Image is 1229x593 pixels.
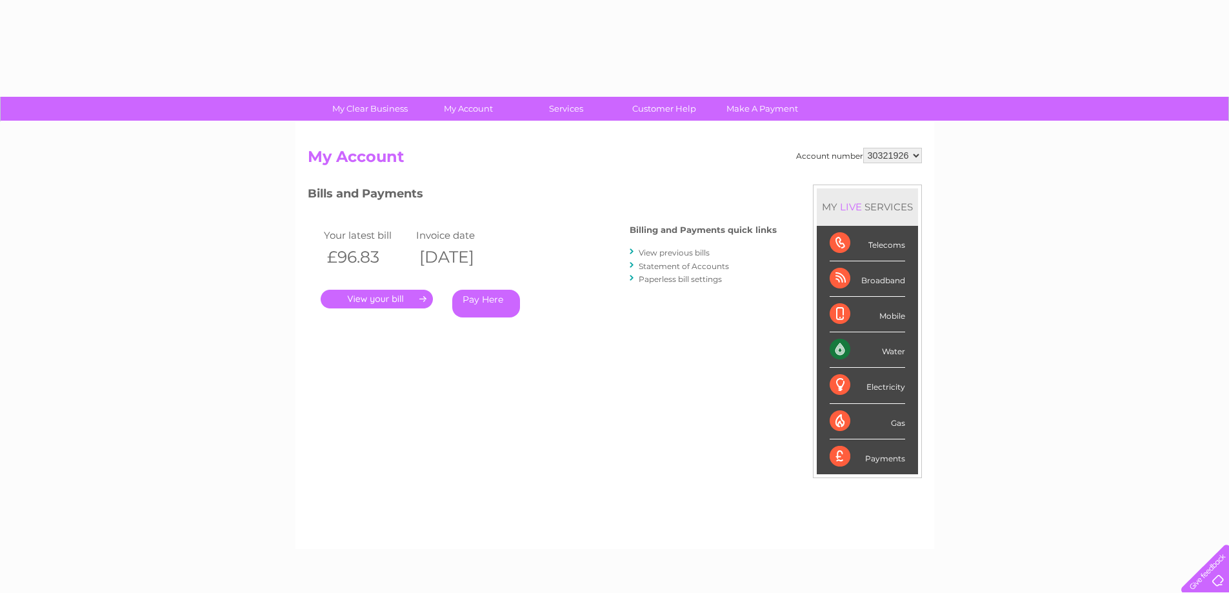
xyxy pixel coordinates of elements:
div: Electricity [830,368,905,403]
h4: Billing and Payments quick links [630,225,777,235]
th: [DATE] [413,244,506,270]
div: Account number [796,148,922,163]
h3: Bills and Payments [308,185,777,207]
a: Services [513,97,619,121]
div: Payments [830,439,905,474]
div: MY SERVICES [817,188,918,225]
div: LIVE [837,201,864,213]
div: Water [830,332,905,368]
div: Gas [830,404,905,439]
a: Customer Help [611,97,717,121]
th: £96.83 [321,244,414,270]
a: Make A Payment [709,97,815,121]
div: Mobile [830,297,905,332]
td: Invoice date [413,226,506,244]
div: Telecoms [830,226,905,261]
a: Paperless bill settings [639,274,722,284]
a: . [321,290,433,308]
h2: My Account [308,148,922,172]
a: My Account [415,97,521,121]
a: Statement of Accounts [639,261,729,271]
a: View previous bills [639,248,710,257]
a: My Clear Business [317,97,423,121]
div: Broadband [830,261,905,297]
a: Pay Here [452,290,520,317]
td: Your latest bill [321,226,414,244]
